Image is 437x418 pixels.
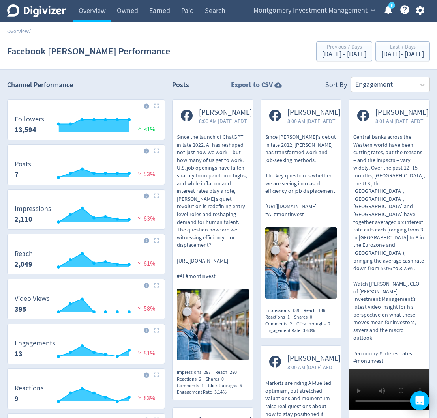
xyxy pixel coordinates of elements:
[265,307,304,314] div: Impressions
[15,304,26,314] strong: 395
[15,249,33,258] dt: Reach
[177,376,206,383] div: Reactions
[199,117,252,125] span: 8:00 AM [DATE] AEDT
[177,369,215,376] div: Impressions
[316,41,372,61] button: Previous 7 Days[DATE] - [DATE]
[15,339,55,348] dt: Engagements
[294,314,317,321] div: Shares
[292,307,299,313] span: 139
[136,215,155,223] span: 63%
[136,394,144,400] img: negative-performance.svg
[253,4,368,17] span: Montgomery Investment Management
[388,2,395,9] a: 5
[369,7,377,14] span: expand_more
[265,133,337,218] p: Since [PERSON_NAME]'s debut in late 2022, [PERSON_NAME] has transformed work and job-seeking meth...
[136,260,144,266] img: negative-performance.svg
[154,372,159,377] img: Placeholder
[290,321,292,327] span: 2
[154,148,159,153] img: Placeholder
[136,215,144,221] img: negative-performance.svg
[136,349,144,355] img: negative-performance.svg
[29,28,31,35] span: /
[287,117,341,125] span: 8:00 AM [DATE] AEDT
[136,125,155,133] span: <1%
[349,100,429,412] a: [PERSON_NAME]8:01 AM [DATE] AEDTCentral banks across the Western world have been cutting rates, b...
[11,340,161,360] svg: Engagements 13
[15,384,44,393] dt: Reactions
[154,193,159,198] img: Placeholder
[230,369,237,375] span: 280
[15,349,23,358] strong: 13
[240,383,242,389] span: 6
[287,314,290,320] span: 1
[154,328,159,333] img: Placeholder
[136,349,155,357] span: 81%
[304,307,330,314] div: Reach
[154,238,159,243] img: Placeholder
[15,160,31,169] dt: Posts
[136,125,144,131] img: positive-performance.svg
[11,160,161,181] svg: Posts 7
[208,383,246,389] div: Click-throughs
[261,100,341,301] a: [PERSON_NAME]8:00 AM [DATE] AEDTSince [PERSON_NAME]'s debut in late 2022, [PERSON_NAME] has trans...
[136,305,144,311] img: negative-performance.svg
[136,170,144,176] img: negative-performance.svg
[375,108,429,117] span: [PERSON_NAME]
[7,39,170,64] h1: Facebook [PERSON_NAME] Performance
[15,170,19,179] strong: 7
[328,321,330,327] span: 2
[265,327,319,334] div: Engagement Rate
[221,376,224,382] span: 0
[353,133,425,365] p: Central banks across the Western world have been cutting rates, but the reasons – and the impacts...
[251,4,377,17] button: Montgomery Investment Management
[206,376,228,383] div: Shares
[15,204,51,213] dt: Impressions
[375,117,429,125] span: 8:01 AM [DATE] AEDT
[7,80,165,90] h2: Channel Performance
[287,363,341,371] span: 8:00 AM [DATE] AEDT
[136,260,155,268] span: 61%
[322,44,366,51] div: Previous 7 Days
[173,100,253,363] a: [PERSON_NAME]8:00 AM [DATE] AEDTSince the launch of ChatGPT in late 2022, AI has reshaped not jus...
[303,327,315,334] span: 3.60%
[7,28,29,35] a: Overview
[265,321,296,327] div: Comments
[15,394,19,403] strong: 9
[154,103,159,108] img: Placeholder
[375,41,430,61] button: Last 7 Days[DATE]- [DATE]
[214,389,227,395] span: 3.14%
[310,314,312,320] span: 0
[215,369,241,376] div: Reach
[172,80,189,92] h2: Posts
[136,170,155,178] span: 53%
[11,250,161,271] svg: Reach 2,049
[11,384,161,405] svg: Reactions 9
[322,51,366,58] div: [DATE] - [DATE]
[11,116,161,136] svg: Followers 13,594
[15,125,36,134] strong: 13,594
[201,383,204,389] span: 1
[15,115,44,124] dt: Followers
[318,307,325,313] span: 136
[231,80,273,90] strong: Export to CSV
[177,389,231,396] div: Engagement Rate
[15,259,32,269] strong: 2,049
[199,376,201,382] span: 2
[136,394,155,402] span: 83%
[177,133,249,280] p: Since the launch of ChatGPT in late 2022, AI has reshaped not just how we work – but how many of ...
[325,80,347,92] div: Sort By
[265,314,294,321] div: Reactions
[204,369,211,375] span: 287
[15,294,50,303] dt: Video Views
[154,283,159,288] img: Placeholder
[177,383,208,389] div: Comments
[410,391,429,410] div: Open Intercom Messenger
[381,51,424,58] div: [DATE] - [DATE]
[381,44,424,51] div: Last 7 Days
[287,108,341,117] span: [PERSON_NAME]
[391,3,393,8] text: 5
[296,321,335,327] div: Click-throughs
[15,215,32,224] strong: 2,110
[199,108,252,117] span: [PERSON_NAME]
[287,354,341,363] span: [PERSON_NAME]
